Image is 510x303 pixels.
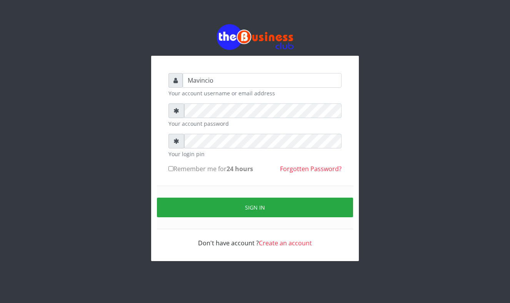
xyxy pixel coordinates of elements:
[280,165,342,173] a: Forgotten Password?
[168,150,342,158] small: Your login pin
[168,120,342,128] small: Your account password
[157,198,353,217] button: Sign in
[168,166,173,171] input: Remember me for24 hours
[259,239,312,247] a: Create an account
[168,164,253,173] label: Remember me for
[168,229,342,248] div: Don't have account ?
[168,89,342,97] small: Your account username or email address
[227,165,253,173] b: 24 hours
[183,73,342,88] input: Username or email address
